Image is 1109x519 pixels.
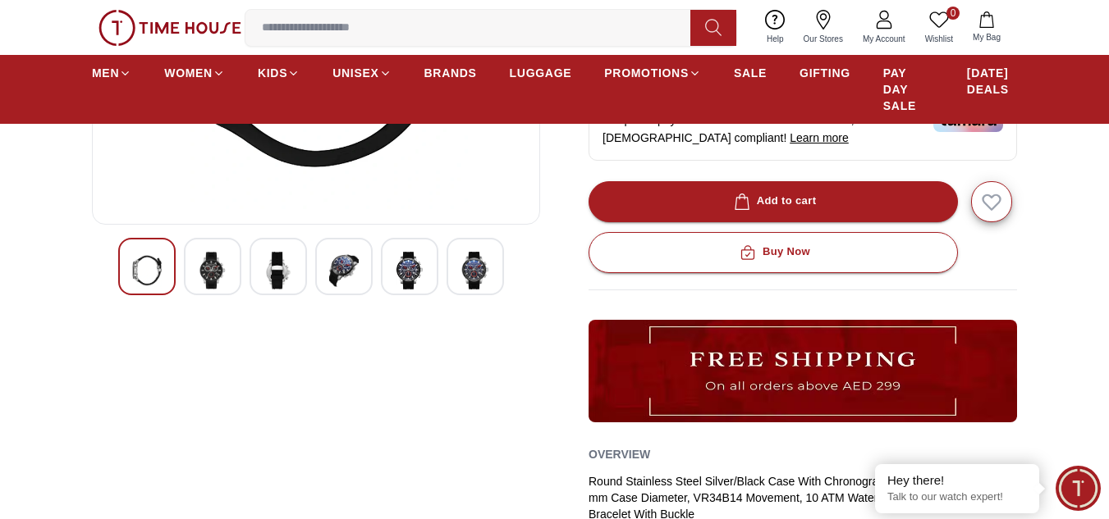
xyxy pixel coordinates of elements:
div: Add to cart [731,192,817,211]
p: Talk to our watch expert! [887,490,1027,504]
h2: Overview [589,442,650,467]
img: QUANTUM Men's Chronograph Black Dial Watch - PWG1126.351 [132,252,162,289]
a: GIFTING [800,58,850,88]
a: PROMOTIONS [604,58,701,88]
a: UNISEX [332,58,391,88]
div: Hey there! [887,472,1027,489]
a: KIDS [258,58,300,88]
span: Help [760,33,791,45]
a: BRANDS [424,58,477,88]
a: Help [757,7,794,48]
span: My Account [856,33,912,45]
div: Buy Now [736,243,810,262]
img: QUANTUM Men's Chronograph Black Dial Watch - PWG1126.351 [329,252,359,289]
a: LUGGAGE [510,58,572,88]
div: Or split in 4 payments of - No late fees, [DEMOGRAPHIC_DATA] compliant! [589,97,1017,161]
span: BRANDS [424,65,477,81]
img: ... [589,320,1017,422]
span: GIFTING [800,65,850,81]
span: UNISEX [332,65,378,81]
span: KIDS [258,65,287,81]
span: LUGGAGE [510,65,572,81]
span: MEN [92,65,119,81]
a: Our Stores [794,7,853,48]
a: MEN [92,58,131,88]
img: ... [99,10,241,46]
span: [DATE] DEALS [967,65,1017,98]
a: SALE [734,58,767,88]
a: WOMEN [164,58,225,88]
button: Buy Now [589,232,958,273]
span: Our Stores [797,33,850,45]
a: [DATE] DEALS [967,58,1017,104]
span: WOMEN [164,65,213,81]
button: My Bag [963,8,1010,47]
span: AED 155.00 [720,113,782,126]
span: SALE [734,65,767,81]
img: QUANTUM Men's Chronograph Black Dial Watch - PWG1126.351 [198,252,227,289]
span: My Bag [966,31,1007,43]
span: 0 [946,7,960,20]
div: Chat Widget [1056,466,1101,511]
span: PROMOTIONS [604,65,689,81]
span: Learn more [790,131,849,144]
img: QUANTUM Men's Chronograph Black Dial Watch - PWG1126.351 [395,252,424,289]
span: PAY DAY SALE [883,65,934,114]
button: Add to cart [589,181,958,222]
a: PAY DAY SALE [883,58,934,121]
a: 0Wishlist [915,7,963,48]
img: QUANTUM Men's Chronograph Black Dial Watch - PWG1126.351 [264,252,293,289]
img: QUANTUM Men's Chronograph Black Dial Watch - PWG1126.351 [461,252,490,289]
span: Wishlist [919,33,960,45]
